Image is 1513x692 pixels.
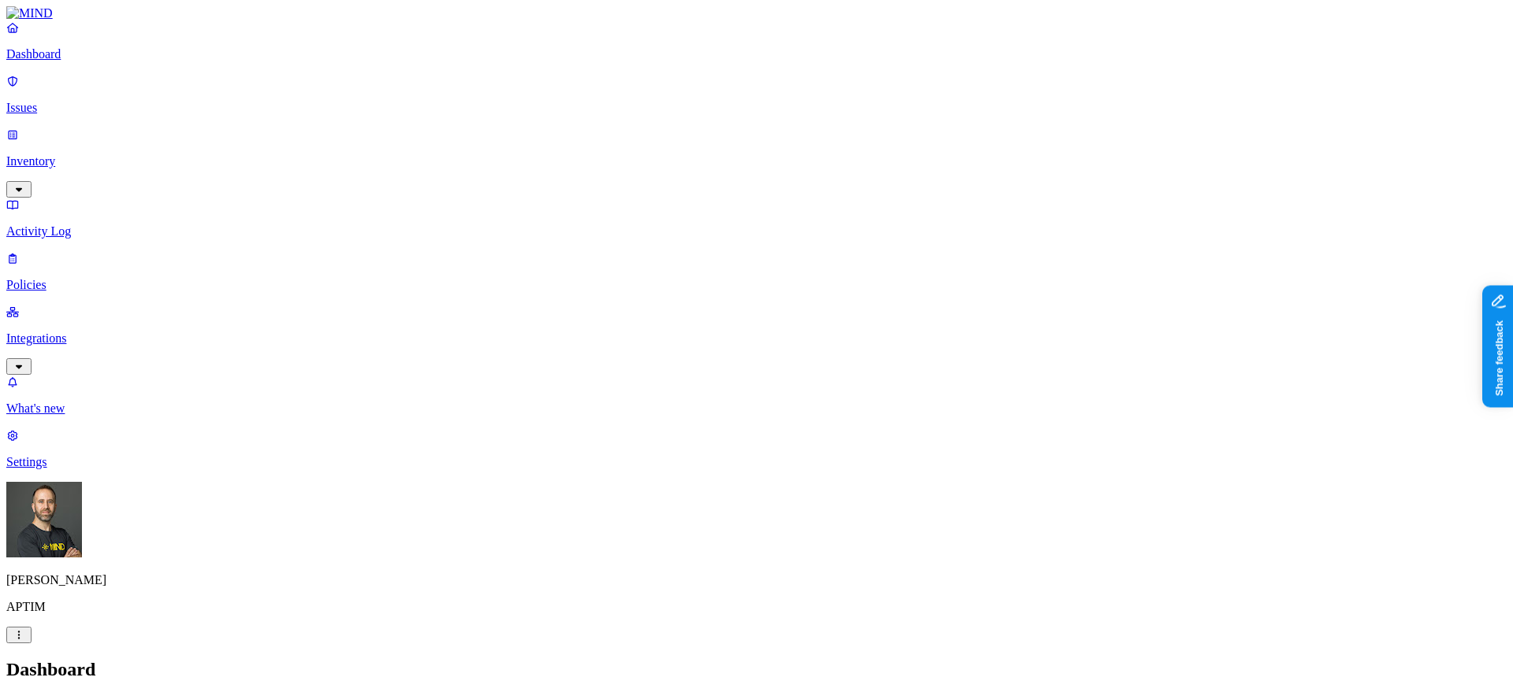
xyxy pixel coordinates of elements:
p: Activity Log [6,224,1507,239]
p: APTIM [6,600,1507,614]
a: Policies [6,251,1507,292]
p: [PERSON_NAME] [6,573,1507,587]
a: What's new [6,375,1507,416]
p: Inventory [6,154,1507,168]
a: Inventory [6,128,1507,195]
a: Settings [6,428,1507,469]
a: Integrations [6,305,1507,372]
p: Settings [6,455,1507,469]
p: Integrations [6,331,1507,346]
a: Issues [6,74,1507,115]
p: Issues [6,101,1507,115]
img: Tom Mayblum [6,482,82,557]
h2: Dashboard [6,659,1507,680]
a: Dashboard [6,20,1507,61]
img: MIND [6,6,53,20]
a: Activity Log [6,198,1507,239]
p: What's new [6,402,1507,416]
p: Policies [6,278,1507,292]
a: MIND [6,6,1507,20]
p: Dashboard [6,47,1507,61]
